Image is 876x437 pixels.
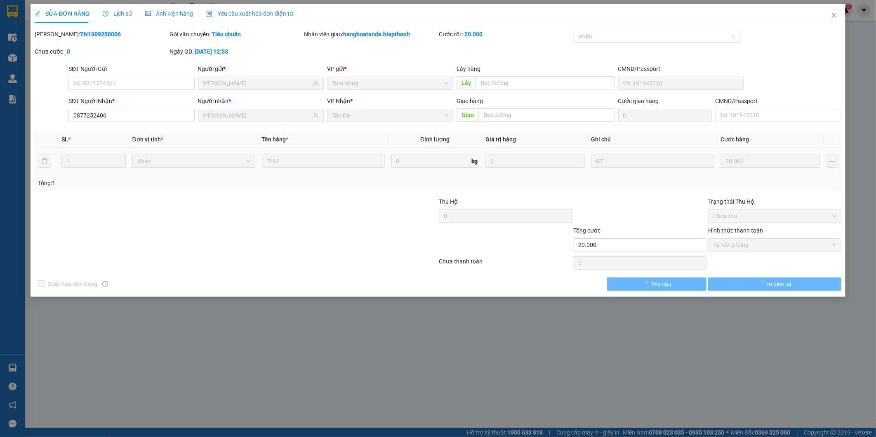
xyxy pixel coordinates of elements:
input: VD: 191943210 [618,77,744,90]
input: 0 [485,155,585,168]
button: In biên lai [708,277,841,291]
div: Người gửi [198,64,324,73]
button: Yêu cầu [607,277,706,291]
div: SĐT Người Gửi [68,64,195,73]
span: Đơn vị tính [132,136,163,143]
div: SĐT Người Nhận [68,96,195,106]
span: user [313,80,319,86]
span: In biên lai [767,280,791,289]
span: clock-circle [103,11,108,16]
div: Trạng thái Thu Hộ [708,197,841,206]
span: Tên hàng [262,136,289,143]
b: TN1309250006 [80,31,121,38]
div: Chưa cước : [35,47,168,56]
div: [PERSON_NAME]: [35,30,168,39]
span: SỬA ĐƠN HÀNG [35,10,89,17]
span: Giao hàng [457,98,483,104]
input: Dọc đường [476,76,615,89]
span: edit [35,11,40,16]
span: Lấy hàng [457,66,480,72]
span: Cước hàng [721,136,749,143]
span: Giao [457,108,478,122]
button: Close [822,4,845,27]
b: 0 [67,48,70,55]
span: user [313,113,319,118]
span: Giá trị hàng [485,136,516,143]
div: Chưa thanh toán [438,257,573,271]
b: Tiêu chuẩn [212,31,241,38]
span: Ảnh kiện hàng [145,10,193,17]
input: Cước giao hàng [618,109,712,122]
span: picture [145,11,151,16]
button: delete [38,155,51,168]
img: icon [206,11,213,17]
input: Tên người nhận [203,111,312,120]
label: Hình thức thanh toán [708,227,763,234]
span: close [831,12,837,19]
div: Người nhận [198,96,324,106]
span: Tam Nông [332,77,448,89]
div: Cước rồi : [439,30,572,39]
input: Ghi Chú [591,155,714,168]
b: 20.000 [464,31,483,38]
input: VD: Bàn, Ghế [262,155,385,168]
div: VP gửi [327,64,453,73]
span: Lịch sử [103,10,132,17]
b: [DATE] 12:53 [195,48,228,55]
input: Tên người gửi [203,79,312,88]
th: Ghi chú [588,132,718,148]
span: Lấy [457,76,476,89]
div: CMND/Passport [715,96,841,106]
span: Tản Đà [332,109,448,122]
span: Tại văn phòng [713,239,836,251]
span: Xuất hóa đơn hàng [45,280,101,289]
b: hanghoatanda.hiepthanh [343,31,410,38]
div: Tổng: 1 [38,179,338,188]
div: CMND/Passport [618,64,744,73]
span: VP Nhận [327,98,350,104]
span: kg [471,155,479,168]
span: loading [758,281,767,287]
div: Nhân viên giao: [304,30,437,39]
span: Yêu cầu [651,280,671,289]
div: Ngày GD: [170,47,303,56]
span: loading [642,281,651,287]
label: Cước giao hàng [618,98,659,104]
span: Tổng cước [574,227,601,234]
span: Thu Hộ [439,198,458,205]
span: Định lượng [420,136,450,143]
span: SL [61,136,68,143]
span: Chưa thu [713,210,836,222]
input: 0 [721,155,820,168]
input: Dọc đường [478,108,615,122]
button: plus [827,155,838,168]
span: Yêu cầu xuất hóa đơn điện tử [206,10,293,17]
div: Gói vận chuyển: [170,30,303,39]
span: Khác [137,155,250,167]
span: info-circle [102,281,108,287]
